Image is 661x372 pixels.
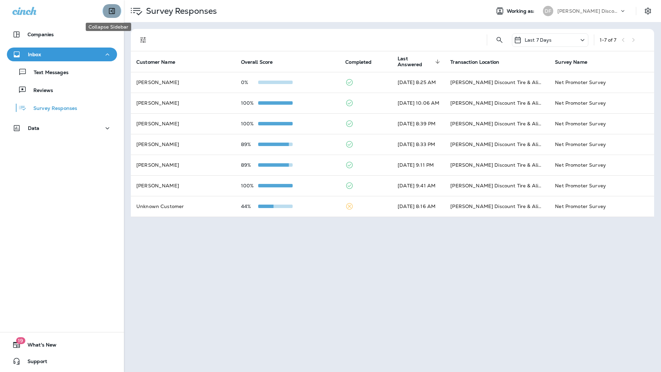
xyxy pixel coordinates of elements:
button: Text Messages [7,65,117,79]
td: [PERSON_NAME] [131,175,235,196]
span: Working as: [507,8,536,14]
td: [PERSON_NAME] Discount Tire & Alignment [GEOGRAPHIC_DATA] ([STREET_ADDRESS]) [445,155,549,175]
td: [PERSON_NAME] Discount Tire & Alignment [GEOGRAPHIC_DATA] ([STREET_ADDRESS]) [445,113,549,134]
td: [DATE] 10:06 AM [392,93,445,113]
td: [DATE] 8:39 PM [392,113,445,134]
span: 19 [16,337,25,344]
div: 1 - 7 of 7 [600,37,616,43]
div: Collapse Sidebar [86,23,131,31]
p: Data [28,125,40,131]
span: Completed [345,59,371,65]
span: Completed [345,59,380,65]
span: What's New [21,342,56,350]
button: Data [7,121,117,135]
td: [DATE] 9:11 PM [392,155,445,175]
td: [DATE] 8:33 PM [392,134,445,155]
button: Companies [7,28,117,41]
p: Last 7 Days [525,37,552,43]
td: [PERSON_NAME] Discount Tire & Alignment [GEOGRAPHIC_DATA] ([STREET_ADDRESS]) [445,72,549,93]
button: Search Survey Responses [493,33,506,47]
td: [PERSON_NAME] [131,155,235,175]
td: Unknown Customer [131,196,235,217]
td: Net Promoter Survey [549,155,654,175]
button: Settings [642,5,654,17]
td: Net Promoter Survey [549,196,654,217]
button: Inbox [7,48,117,61]
td: [PERSON_NAME] Discount Tire & Alignment [GEOGRAPHIC_DATA] ([STREET_ADDRESS]) [445,93,549,113]
td: Net Promoter Survey [549,175,654,196]
td: [DATE] 8:25 AM [392,72,445,93]
span: Last Answered [398,56,442,68]
p: 0% [241,80,258,85]
span: Overall Score [241,59,282,65]
td: [PERSON_NAME] Discount Tire & Alignment [GEOGRAPHIC_DATA] ([STREET_ADDRESS]) [445,175,549,196]
span: Last Answered [398,56,433,68]
button: Survey Responses [7,101,117,115]
button: 19What's New [7,338,117,352]
p: Inbox [28,52,41,57]
button: Reviews [7,83,117,97]
div: DF [543,6,553,16]
td: Net Promoter Survey [549,134,654,155]
td: Net Promoter Survey [549,93,654,113]
span: Customer Name [136,59,175,65]
p: Text Messages [27,70,69,76]
td: [DATE] 9:41 AM [392,175,445,196]
span: Transaction Location [450,59,499,65]
td: [PERSON_NAME] [131,113,235,134]
span: Customer Name [136,59,184,65]
p: Reviews [27,87,53,94]
td: [PERSON_NAME] [131,72,235,93]
p: 100% [241,183,258,188]
td: [PERSON_NAME] Discount Tire & Alignment [GEOGRAPHIC_DATA] ([STREET_ADDRESS]) [445,134,549,155]
td: Net Promoter Survey [549,113,654,134]
span: Overall Score [241,59,273,65]
p: 89% [241,142,258,147]
p: [PERSON_NAME] Discount Tire & Alignment [557,8,619,14]
span: Survey Name [555,59,587,65]
p: 100% [241,121,258,126]
p: Survey Responses [143,6,217,16]
p: 100% [241,100,258,106]
td: [PERSON_NAME] Discount Tire & Alignment [GEOGRAPHIC_DATA] ([STREET_ADDRESS]) [445,196,549,217]
button: Filters [136,33,150,47]
span: Support [21,359,47,367]
button: Support [7,354,117,368]
button: Collapse Sidebar [102,4,122,18]
p: Companies [28,32,54,37]
span: Survey Name [555,59,596,65]
td: Net Promoter Survey [549,72,654,93]
p: Survey Responses [27,105,77,112]
td: [PERSON_NAME] [131,93,235,113]
span: Transaction Location [450,59,508,65]
td: [PERSON_NAME] [131,134,235,155]
p: 44% [241,204,258,209]
td: [DATE] 8:16 AM [392,196,445,217]
p: 89% [241,162,258,168]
